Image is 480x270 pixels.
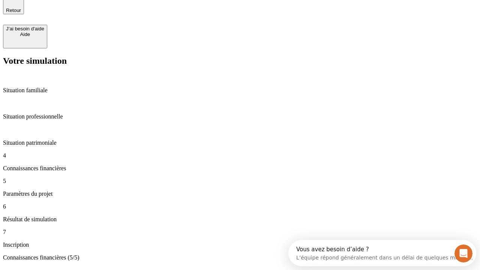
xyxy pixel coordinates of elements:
div: L’équipe répond généralement dans un délai de quelques minutes. [8,12,184,20]
button: J’ai besoin d'aideAide [3,25,47,48]
div: J’ai besoin d'aide [6,26,44,31]
p: 6 [3,203,477,210]
p: Inscription [3,241,477,248]
p: 7 [3,229,477,235]
p: Situation professionnelle [3,113,477,120]
p: Situation patrimoniale [3,139,477,146]
p: Connaissances financières [3,165,477,172]
p: Connaissances financières (5/5) [3,254,477,261]
iframe: Intercom live chat [454,244,472,262]
p: 5 [3,178,477,184]
p: 4 [3,152,477,159]
div: Aide [6,31,44,37]
p: Résultat de simulation [3,216,477,223]
p: Situation familiale [3,87,477,94]
h2: Votre simulation [3,56,477,66]
div: Vous avez besoin d’aide ? [8,6,184,12]
span: Retour [6,7,21,13]
p: Paramètres du projet [3,190,477,197]
iframe: Intercom live chat discovery launcher [288,240,476,266]
div: Ouvrir le Messenger Intercom [3,3,207,24]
